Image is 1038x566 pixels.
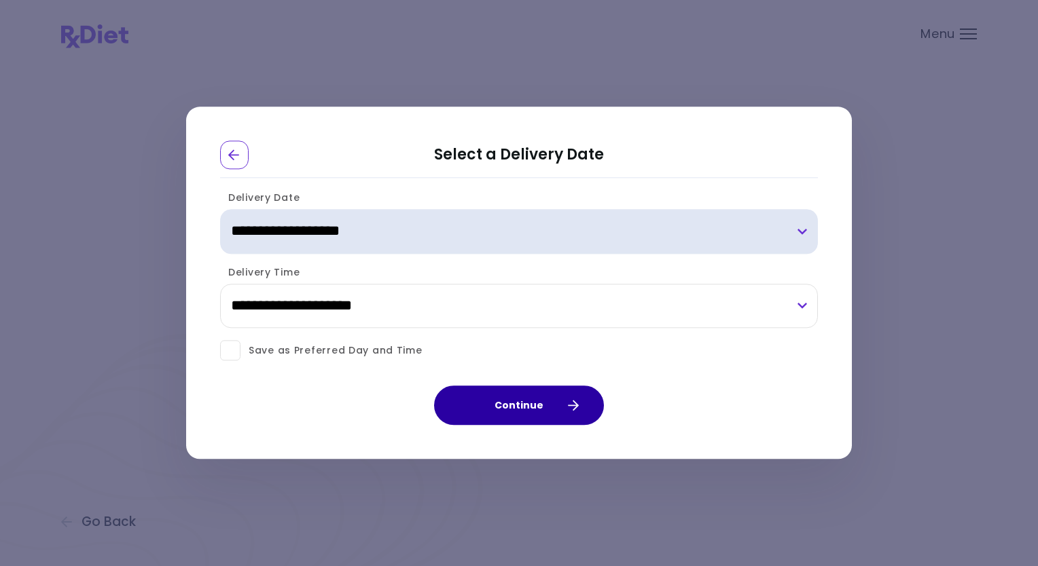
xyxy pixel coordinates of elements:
div: Go Back [220,140,249,169]
button: Continue [434,386,604,426]
label: Delivery Time [220,265,300,279]
h2: Select a Delivery Date [220,140,818,178]
label: Delivery Date [220,191,300,204]
span: Save as Preferred Day and Time [240,342,423,359]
